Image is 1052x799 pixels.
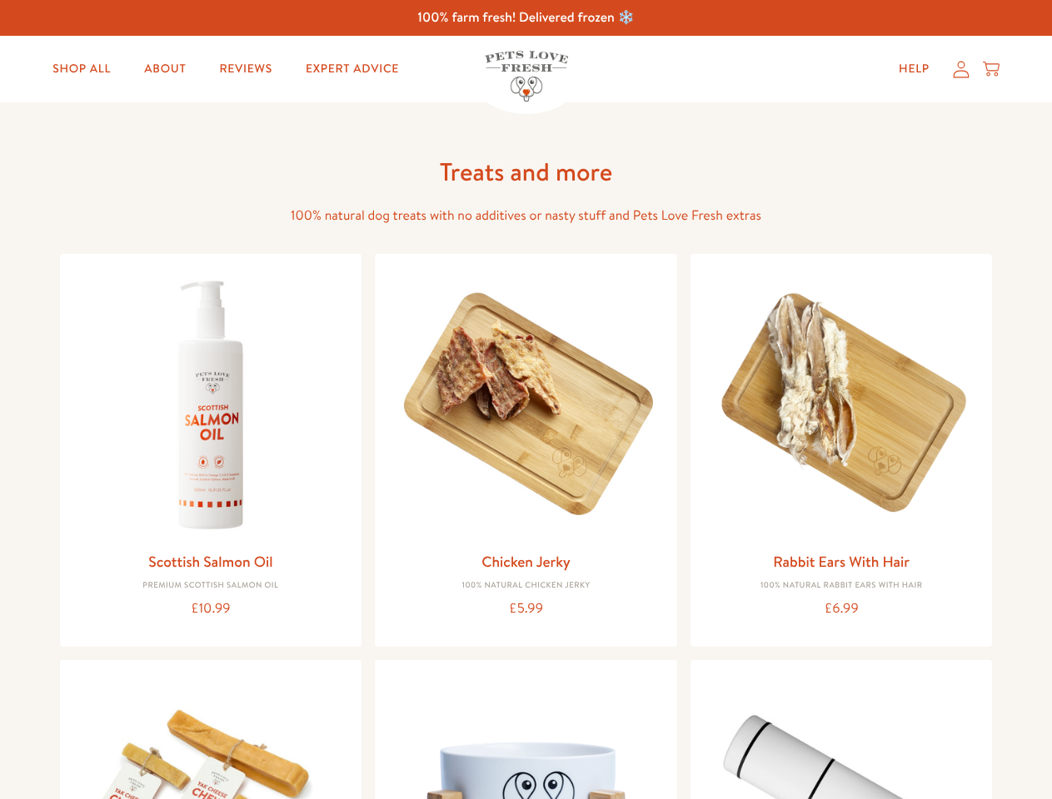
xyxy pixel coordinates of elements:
a: About [131,52,199,86]
img: Rabbit Ears With Hair [704,267,980,543]
a: Chicken Jerky [481,551,571,572]
div: Premium Scottish Salmon Oil [73,581,349,591]
div: £10.99 [73,598,349,620]
img: Chicken Jerky [388,267,664,543]
a: Help [885,52,943,86]
img: Scottish Salmon Oil [73,267,349,543]
div: 100% Natural Chicken Jerky [388,581,664,591]
a: Scottish Salmon Oil [148,551,272,572]
span: 100% natural dog treats with no additives or nasty stuff and Pets Love Fresh extras [291,206,761,225]
a: Expert Advice [292,52,412,86]
a: Rabbit Ears With Hair [773,551,910,572]
a: Reviews [206,52,285,86]
a: Shop All [39,52,124,86]
div: £6.99 [704,598,980,620]
div: £5.99 [388,598,664,620]
div: 100% Natural Rabbit Ears with hair [704,581,980,591]
img: Pets Love Fresh [485,51,568,102]
h1: Treats and more [260,156,793,188]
